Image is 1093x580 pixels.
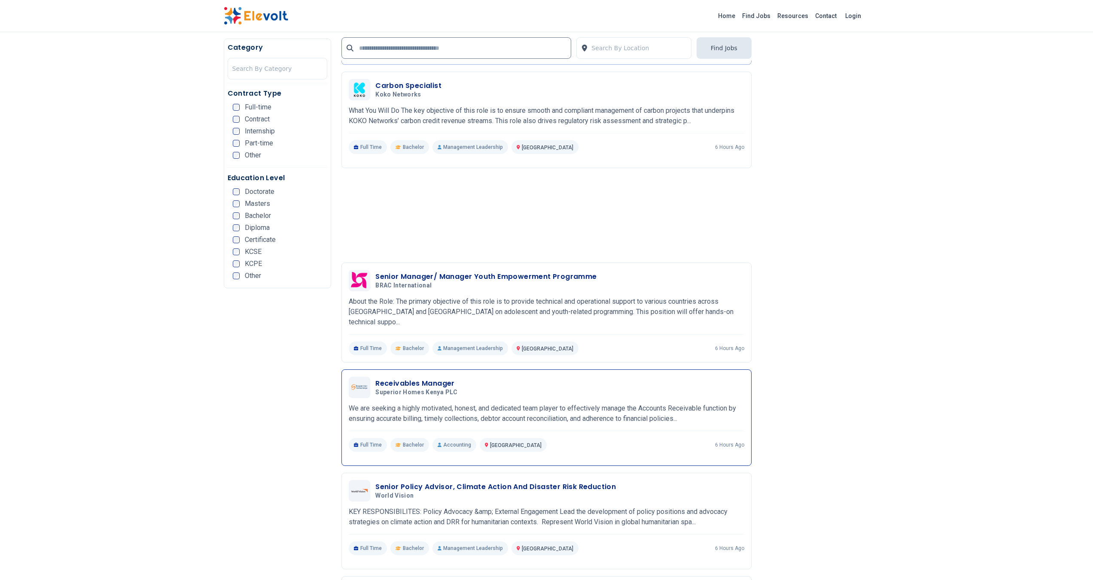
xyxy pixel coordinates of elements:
iframe: Advertisement [224,295,332,553]
span: Full-time [245,104,271,111]
span: Contract [245,116,270,123]
span: [GEOGRAPHIC_DATA] [522,145,573,151]
span: BRAC International [375,282,432,290]
iframe: Advertisement [341,182,752,256]
span: [GEOGRAPHIC_DATA] [490,442,542,448]
img: Elevolt [224,7,288,25]
p: 6 hours ago [715,441,744,448]
p: Accounting [432,438,476,452]
span: Bachelor [403,441,424,448]
input: Part-time [233,140,240,147]
p: 6 hours ago [715,144,744,151]
span: Part-time [245,140,273,147]
span: Superior Homes Kenya PLC [375,389,457,396]
p: Management Leadership [432,541,508,555]
h5: Education Level [228,173,328,183]
iframe: Advertisement [762,303,870,560]
span: Other [245,272,261,279]
a: Contact [812,9,840,23]
img: Koko Networks [351,81,368,98]
span: Certificate [245,236,276,243]
input: Masters [233,200,240,207]
h3: Senior Policy Advisor, Climate Action And Disaster Risk Reduction [375,482,616,492]
p: About the Role: The primary objective of this role is to provide technical and operational suppor... [349,296,744,327]
span: Bachelor [403,545,424,552]
span: Koko Networks [375,91,421,99]
input: Internship [233,128,240,135]
p: 6 hours ago [715,345,744,352]
span: World Vision [375,492,414,500]
span: Internship [245,128,275,135]
input: Full-time [233,104,240,111]
a: Find Jobs [739,9,774,23]
span: Masters [245,200,270,207]
p: Management Leadership [432,140,508,154]
a: Login [840,7,866,24]
h3: Carbon Specialist [375,81,441,91]
input: Other [233,272,240,279]
span: Doctorate [245,188,274,195]
input: Bachelor [233,212,240,219]
p: KEY RESPONSIBILITES: Policy Advocacy &amp; External Engagement Lead the development of policy pos... [349,507,744,527]
h5: Category [228,42,328,53]
button: Find Jobs [697,37,752,59]
span: Bachelor [245,212,271,219]
input: Diploma [233,224,240,231]
span: KCPE [245,260,262,267]
img: Superior Homes Kenya PLC [351,384,368,391]
span: [GEOGRAPHIC_DATA] [522,346,573,352]
a: BRAC InternationalSenior Manager/ Manager Youth Empowerment ProgrammeBRAC InternationalAbout the ... [349,270,744,355]
img: BRAC International [351,272,368,289]
a: Koko NetworksCarbon SpecialistKoko NetworksWhat You Will Do The key objective of this role is to ... [349,79,744,154]
iframe: Chat Widget [1050,539,1093,580]
a: Resources [774,9,812,23]
span: [GEOGRAPHIC_DATA] [522,546,573,552]
p: Full Time [349,541,387,555]
input: Other [233,152,240,159]
h5: Contract Type [228,88,328,99]
input: KCSE [233,248,240,255]
h3: Receivables Manager [375,378,461,389]
span: KCSE [245,248,262,255]
span: Bachelor [403,345,424,352]
p: Full Time [349,341,387,355]
iframe: Advertisement [762,39,870,296]
p: What You Will Do The key objective of this role is to ensure smooth and compliant management of c... [349,106,744,126]
span: Other [245,152,261,159]
p: Full Time [349,438,387,452]
p: Full Time [349,140,387,154]
p: We are seeking a highly motivated, honest, and dedicated team player to effectively manage the Ac... [349,403,744,424]
span: Diploma [245,224,270,231]
input: KCPE [233,260,240,267]
input: Doctorate [233,188,240,195]
h3: Senior Manager/ Manager Youth Empowerment Programme [375,272,597,282]
p: 6 hours ago [715,545,744,552]
input: Certificate [233,236,240,243]
a: Superior Homes Kenya PLCReceivables ManagerSuperior Homes Kenya PLCWe are seeking a highly motiva... [349,377,744,452]
a: Home [715,9,739,23]
a: World VisionSenior Policy Advisor, Climate Action And Disaster Risk ReductionWorld VisionKEY RESP... [349,480,744,555]
input: Contract [233,116,240,123]
p: Management Leadership [432,341,508,355]
img: World Vision [351,489,368,493]
span: Bachelor [403,144,424,151]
